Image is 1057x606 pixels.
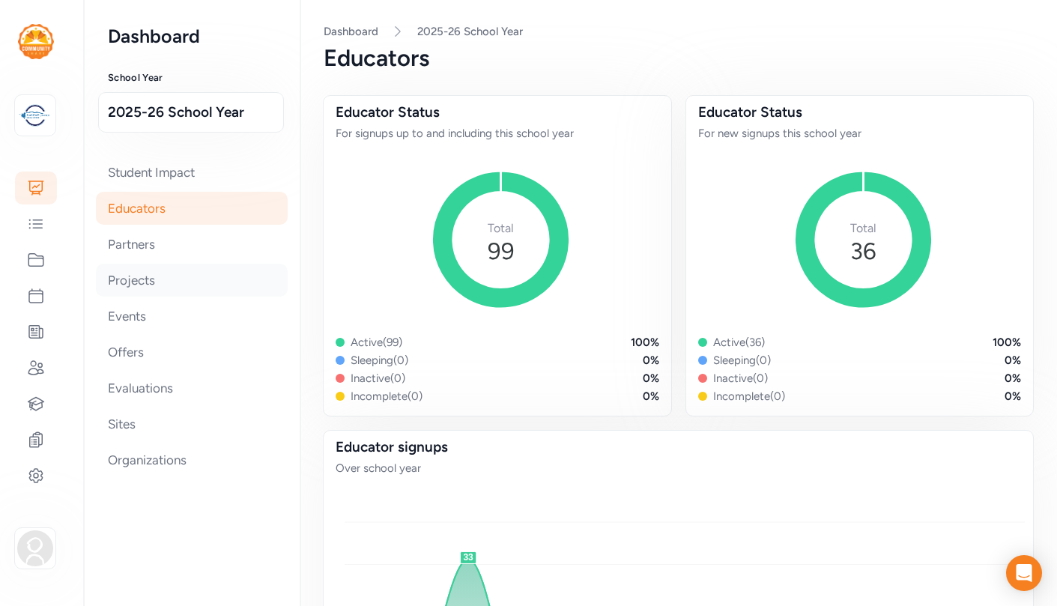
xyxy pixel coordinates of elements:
[336,126,659,141] div: For signups up to and including this school year
[96,192,288,225] div: Educators
[713,371,768,386] div: Inactive ( 0 )
[351,371,405,386] div: Inactive ( 0 )
[336,437,1021,458] div: Educator signups
[1005,389,1021,404] div: 0 %
[351,353,408,368] div: Sleeping ( 0 )
[713,335,765,350] div: Active ( 36 )
[713,389,785,404] div: Incomplete ( 0 )
[96,407,288,440] div: Sites
[19,99,52,132] img: logo
[96,336,288,369] div: Offers
[1005,353,1021,368] div: 0 %
[631,335,659,350] div: 100 %
[96,264,288,297] div: Projects
[96,228,288,261] div: Partners
[108,102,274,123] span: 2025-26 School Year
[96,372,288,404] div: Evaluations
[336,461,1021,476] div: Over school year
[351,335,402,350] div: Active ( 99 )
[698,102,1022,123] div: Educator Status
[417,24,523,39] a: 2025-26 School Year
[643,389,659,404] div: 0 %
[643,353,659,368] div: 0 %
[18,24,54,59] img: logo
[1006,555,1042,591] div: Open Intercom Messenger
[336,102,659,123] div: Educator Status
[993,335,1021,350] div: 100 %
[96,156,288,189] div: Student Impact
[96,443,288,476] div: Organizations
[351,389,423,404] div: Incomplete ( 0 )
[324,45,1033,72] div: Educators
[713,353,771,368] div: Sleeping ( 0 )
[698,126,1022,141] div: For new signups this school year
[1005,371,1021,386] div: 0 %
[108,72,276,84] h3: School Year
[324,24,1033,39] nav: Breadcrumb
[643,371,659,386] div: 0 %
[98,92,284,133] button: 2025-26 School Year
[96,300,288,333] div: Events
[108,24,276,48] h2: Dashboard
[324,25,378,38] a: Dashboard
